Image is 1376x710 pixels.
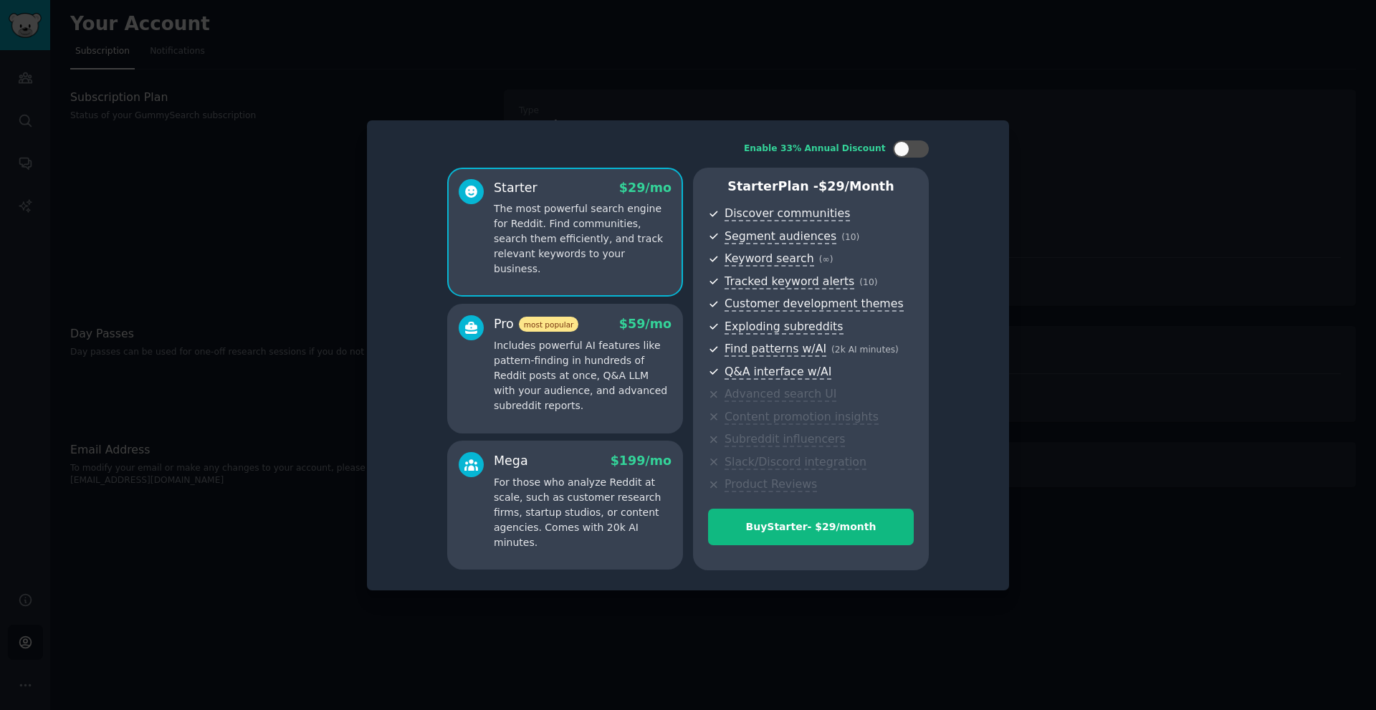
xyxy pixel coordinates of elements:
[744,143,886,155] div: Enable 33% Annual Discount
[859,277,877,287] span: ( 10 )
[725,274,854,289] span: Tracked keyword alerts
[494,179,537,197] div: Starter
[725,206,850,221] span: Discover communities
[619,317,672,331] span: $ 59 /mo
[725,477,817,492] span: Product Reviews
[494,315,578,333] div: Pro
[725,297,904,312] span: Customer development themes
[725,432,845,447] span: Subreddit influencers
[725,410,879,425] span: Content promotion insights
[708,178,914,196] p: Starter Plan -
[725,251,814,267] span: Keyword search
[709,519,913,534] div: Buy Starter - $ 29 /month
[519,317,579,332] span: most popular
[725,320,843,335] span: Exploding subreddits
[725,342,826,357] span: Find patterns w/AI
[494,452,528,470] div: Mega
[619,181,672,195] span: $ 29 /mo
[725,387,836,402] span: Advanced search UI
[725,455,866,470] span: Slack/Discord integration
[819,254,833,264] span: ( ∞ )
[494,201,672,277] p: The most powerful search engine for Reddit. Find communities, search them efficiently, and track ...
[494,338,672,413] p: Includes powerful AI features like pattern-finding in hundreds of Reddit posts at once, Q&A LLM w...
[841,232,859,242] span: ( 10 )
[818,179,894,193] span: $ 29 /month
[725,365,831,380] span: Q&A interface w/AI
[708,509,914,545] button: BuyStarter- $29/month
[611,454,672,468] span: $ 199 /mo
[725,229,836,244] span: Segment audiences
[494,475,672,550] p: For those who analyze Reddit at scale, such as customer research firms, startup studios, or conte...
[831,345,899,355] span: ( 2k AI minutes )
